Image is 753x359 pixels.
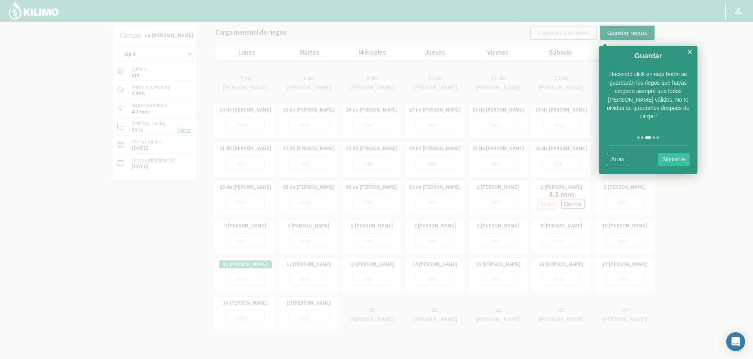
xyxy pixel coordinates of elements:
a: Siguiente [658,153,689,166]
div: Open Intercom Messenger [726,332,745,351]
h1: Guardar [607,50,690,62]
div: Haciendo click en este botón se guardarán los riegos que hayas cargado siempre que todos [PERSON_... [599,62,697,128]
a: × [687,47,693,57]
a: Atrás [607,153,629,166]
